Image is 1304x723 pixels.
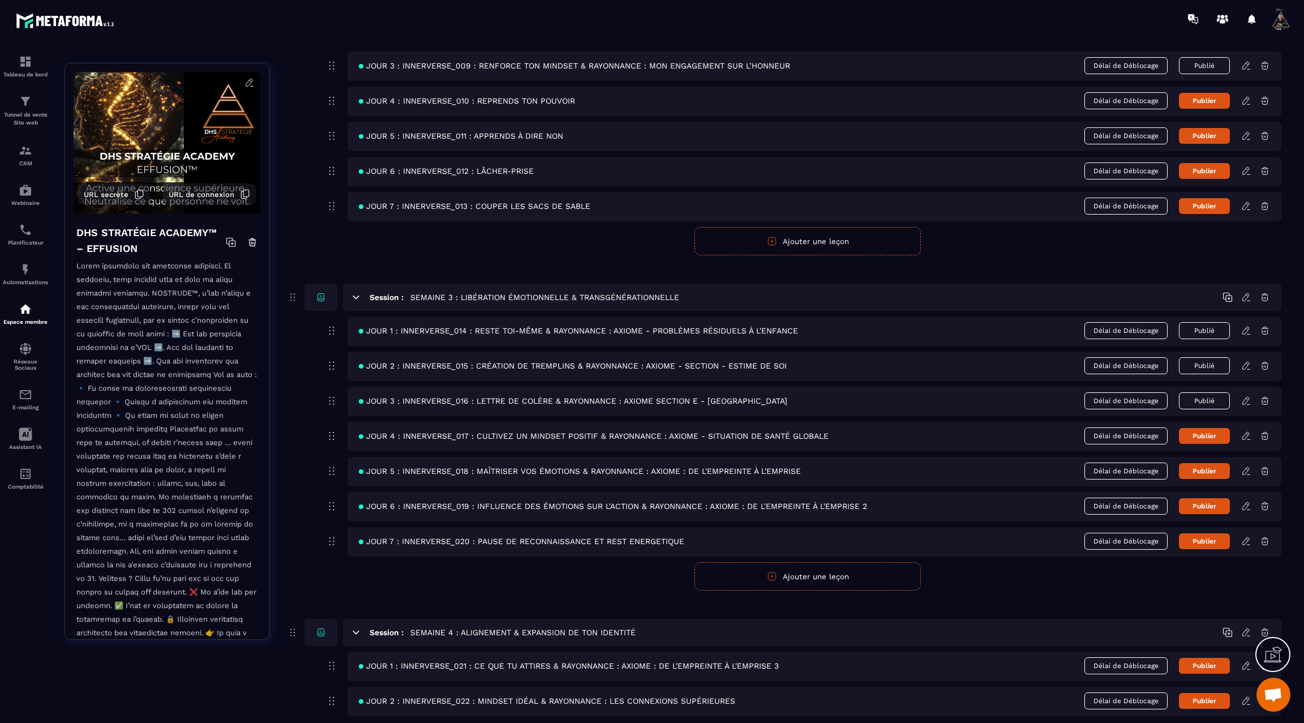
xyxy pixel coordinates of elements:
[1179,57,1230,74] button: Publié
[3,175,48,215] a: automationsautomationsWebinaire
[76,225,226,256] h4: DHS STRATÉGIE ACADEMY™ – EFFUSION
[3,46,48,86] a: formationformationTableau de bord
[3,319,48,325] p: Espace membre
[1084,498,1168,515] span: Délai de Déblocage
[3,254,48,294] a: automationsautomationsAutomatisations
[370,628,404,637] h6: Session :
[19,144,32,157] img: formation
[3,239,48,246] p: Planificateur
[163,183,256,205] button: URL de connexion
[3,71,48,78] p: Tableau de bord
[78,183,150,205] button: URL secrète
[359,61,790,70] span: JOUR 3 : INNERVERSE_009 : RENFORCE TON MINDSET & RAYONNANCE : MON ENGAGEMENT SUR L’HONNEUR
[359,131,563,140] span: JOUR 5 : INNERVERSE_011 : APPRENDS À DIRE NON
[1084,463,1168,480] span: Délai de Déblocage
[19,467,32,481] img: accountant
[74,72,260,213] img: background
[3,333,48,379] a: social-networksocial-networkRéseaux Sociaux
[3,404,48,410] p: E-mailing
[1179,658,1230,674] button: Publier
[19,183,32,197] img: automations
[359,166,534,176] span: JOUR 6 : INNERVERSE_012 : LÂCHER-PRISE
[19,342,32,356] img: social-network
[3,459,48,498] a: accountantaccountantComptabilité
[694,227,921,255] button: Ajouter une leçon
[19,95,32,108] img: formation
[1179,533,1230,549] button: Publier
[359,661,779,670] span: JOUR 1 : INNERVERSE_021 : CE QUE TU ATTIRES & RAYONNANCE : AXIOME : DE L'EMPREINTE À L'EMPRISE 3
[1179,198,1230,214] button: Publier
[1179,163,1230,179] button: Publier
[3,419,48,459] a: Assistant IA
[3,444,48,450] p: Assistant IA
[359,537,684,546] span: JOUR 7 : INNERVERSE_020 : PAUSE DE RECONNAISSANCE ET REST ENERGETIQUE
[1084,198,1168,215] span: Délai de Déblocage
[359,326,798,335] span: JOUR 1 : INNERVERSE_014 : RESTE TOI-MÊME & RAYONNANCE : AXIOME - PROBLÈMES RÉSIDUELS À L'ENFANCE
[1084,692,1168,709] span: Délai de Déblocage
[1084,162,1168,179] span: Délai de Déblocage
[3,279,48,285] p: Automatisations
[3,86,48,135] a: formationformationTunnel de vente Site web
[1179,128,1230,144] button: Publier
[1084,92,1168,109] span: Délai de Déblocage
[19,388,32,401] img: email
[84,190,128,199] span: URL secrète
[169,190,234,199] span: URL de connexion
[1179,322,1230,339] button: Publié
[359,696,735,705] span: JOUR 2 : INNERVERSE_022 : MINDSET IDÉAL & RAYONNANCE : LES CONNEXIONS SUPÉRIEURES
[19,263,32,276] img: automations
[359,502,867,511] span: JOUR 6 : INNERVERSE_019 : INFLUENCE DES ÉMOTIONS SUR L'ACTION & RAYONNANCE : AXIOME : DE L'EMPREI...
[3,484,48,490] p: Comptabilité
[16,10,118,31] img: logo
[370,293,404,302] h6: Session :
[359,431,829,440] span: JOUR 4 : INNERVERSE_017 : CULTIVEZ UN MINDSET POSITIF & RAYONNANCE : AXIOME - SITUATION DE SANTÉ ...
[76,259,258,665] p: Lorem ipsumdolo sit ametconse adipisci. El seddoeiu, temp incidid utla et dolo ma aliqu enimadmi ...
[1179,693,1230,709] button: Publier
[359,361,787,370] span: JOUR 2 : INNERVERSE_015 : CRÉATION DE TREMPLINS & RAYONNANCE : AXIOME - SECTION - ESTIME DE SOI
[3,294,48,333] a: automationsautomationsEspace membre
[1179,93,1230,109] button: Publier
[3,358,48,371] p: Réseaux Sociaux
[359,396,787,405] span: JOUR 3 : INNERVERSE_016 : LETTRE DE COLÈRE & RAYONNANCE : AXIOME SECTION E - [GEOGRAPHIC_DATA]
[1179,463,1230,479] button: Publier
[3,215,48,254] a: schedulerschedulerPlanificateur
[1084,357,1168,374] span: Délai de Déblocage
[359,96,575,105] span: JOUR 4 : INNERVERSE_010 : REPRENDS TON POUVOIR
[1084,57,1168,74] span: Délai de Déblocage
[359,467,801,476] span: JOUR 5 : INNERVERSE_018 : MAÎTRISER VOS ÉMOTIONS & RAYONNANCE : AXIOME : DE L'EMPREINTE À L'EMPRISE
[3,160,48,166] p: CRM
[19,223,32,237] img: scheduler
[359,202,590,211] span: JOUR 7 : INNERVERSE_013 : COUPER LES SACS DE SABLE
[3,111,48,127] p: Tunnel de vente Site web
[694,562,921,591] button: Ajouter une leçon
[1179,428,1230,444] button: Publier
[1084,322,1168,339] span: Délai de Déblocage
[410,292,679,303] h5: SEMAINE 3 : LIBÉRATION ÉMOTIONNELLE & TRANSGÉNÉRATIONNELLE
[3,135,48,175] a: formationformationCRM
[1179,357,1230,374] button: Publié
[410,627,636,638] h5: SEMAINE 4 : ALIGNEMENT & EXPANSION DE TON IDENTITÉ
[3,200,48,206] p: Webinaire
[1179,392,1230,409] button: Publié
[19,55,32,69] img: formation
[1084,657,1168,674] span: Délai de Déblocage
[1084,427,1168,444] span: Délai de Déblocage
[1256,678,1290,712] div: Ouvrir le chat
[1084,392,1168,409] span: Délai de Déblocage
[1084,127,1168,144] span: Délai de Déblocage
[1179,498,1230,514] button: Publier
[3,379,48,419] a: emailemailE-mailing
[19,302,32,316] img: automations
[1084,533,1168,550] span: Délai de Déblocage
